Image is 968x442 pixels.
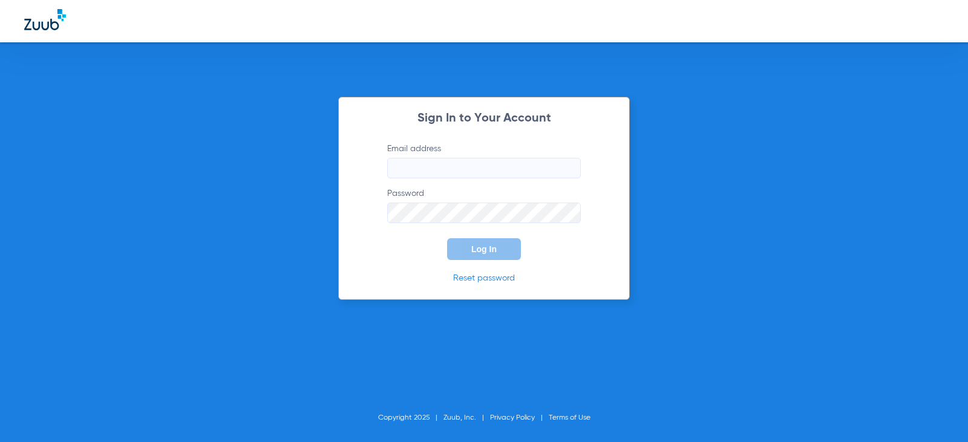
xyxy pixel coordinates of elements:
[387,203,581,223] input: Password
[387,143,581,178] label: Email address
[387,187,581,223] label: Password
[24,9,66,30] img: Zuub Logo
[369,112,599,125] h2: Sign In to Your Account
[549,414,590,421] a: Terms of Use
[387,158,581,178] input: Email address
[447,238,521,260] button: Log In
[443,412,490,424] li: Zuub, Inc.
[378,412,443,424] li: Copyright 2025
[490,414,535,421] a: Privacy Policy
[453,274,515,282] a: Reset password
[471,244,497,254] span: Log In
